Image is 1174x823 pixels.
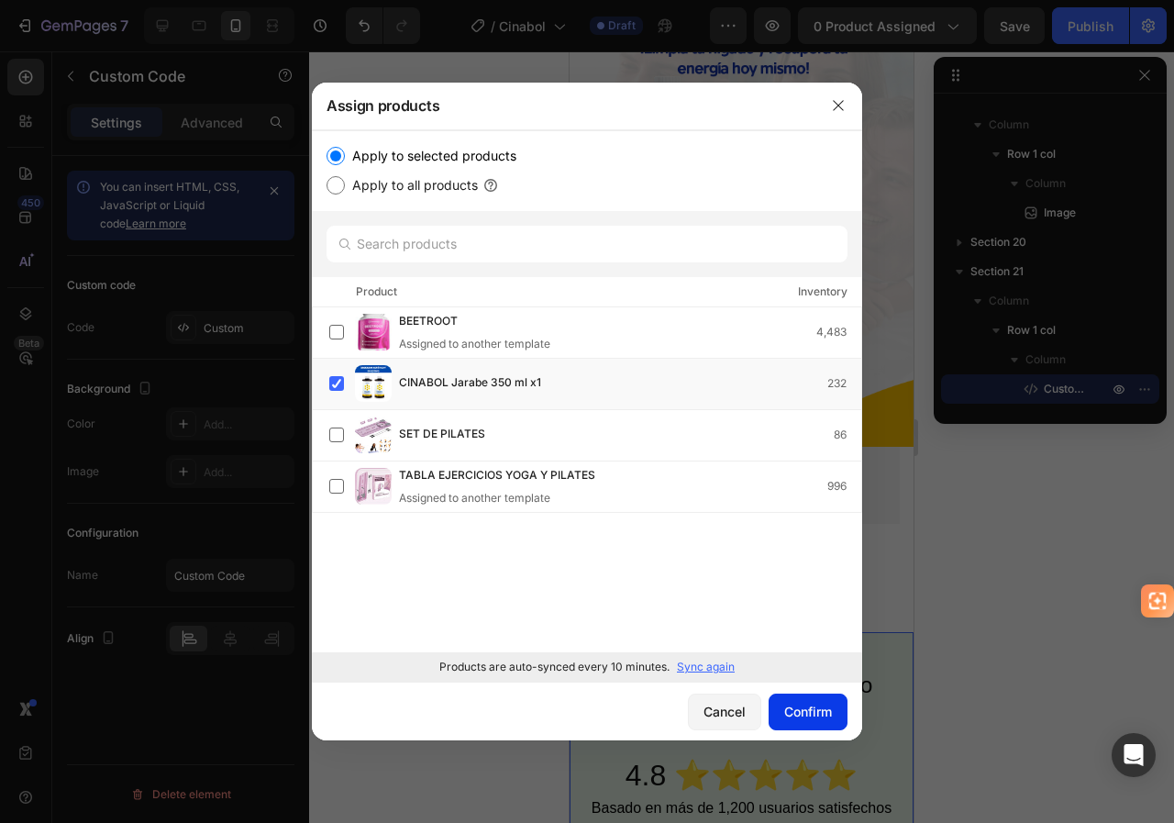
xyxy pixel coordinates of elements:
[345,145,516,167] label: Apply to selected products
[23,555,101,572] div: Custom Code
[312,130,862,683] div: />
[399,466,595,486] span: TABLA EJERCICIOS YOGA Y PILATES
[827,477,861,495] div: 996
[355,417,392,453] img: product-img
[105,432,275,451] div: Releasit COD Form & Upsells
[157,514,278,530] p: 2,500+ Verified Reviews!
[14,476,330,508] h1: BEETROOT
[54,421,290,465] button: Releasit COD Form & Upsells
[355,314,392,350] img: product-img
[688,694,761,730] button: Cancel
[355,468,392,505] img: product-img
[399,312,458,332] span: BEETROOT
[1112,733,1156,777] div: Open Intercom Messenger
[827,374,861,393] div: 232
[69,432,91,454] img: CKKYs5695_ICEAE=.webp
[18,702,326,746] h3: 4.8 ⭐⭐⭐⭐⭐
[399,373,541,394] span: CINABOL Jarabe 350 ml x1
[18,746,326,790] p: Basado en más de 1,200 usuarios satisfechos en [GEOGRAPHIC_DATA]
[312,82,814,129] div: Assign products
[345,174,478,196] label: Apply to all products
[703,702,746,721] div: Cancel
[399,425,485,445] span: SET DE PILATES
[439,659,670,675] p: Products are auto-synced every 10 minutes.
[816,323,861,341] div: 4,483
[356,283,397,301] div: Product
[677,659,735,675] p: Sync again
[834,426,861,444] div: 86
[769,694,847,730] button: Confirm
[355,365,392,402] img: product-img
[327,226,847,262] input: Search products
[798,283,847,301] div: Inventory
[784,702,832,721] div: Confirm
[18,617,326,684] h2: Lo que dicen quienes ya lo usan
[399,490,625,506] div: Assigned to another template
[399,336,550,352] div: Assigned to another template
